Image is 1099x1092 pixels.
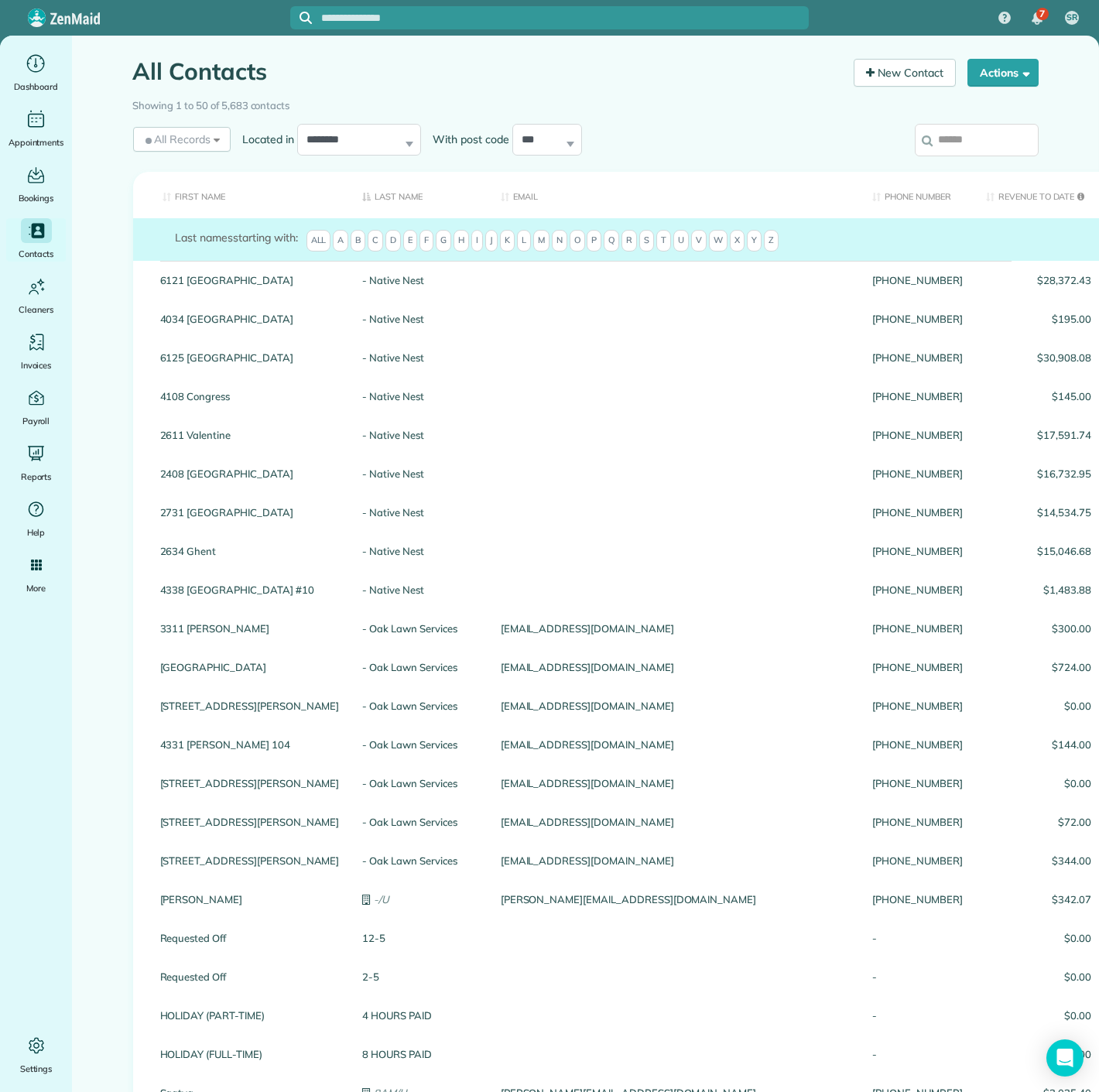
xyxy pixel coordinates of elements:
[552,230,567,252] span: N
[362,855,477,866] a: - Oak Lawn Services
[14,79,58,94] span: Dashboard
[986,275,1091,286] span: $28,372.43
[986,700,1091,711] span: $0.00
[861,686,974,725] div: [PHONE_NUMBER]
[26,580,46,596] span: More
[485,230,498,252] span: J
[489,841,861,880] div: [EMAIL_ADDRESS][DOMAIN_NAME]
[160,739,340,750] a: 4331 [PERSON_NAME] 104
[362,507,477,518] a: - Native Nest
[362,816,477,827] a: - Oak Lawn Services
[764,230,779,252] span: Z
[489,648,861,686] div: [EMAIL_ADDRESS][DOMAIN_NAME]
[362,275,477,286] a: - Native Nest
[6,497,66,540] a: Help
[231,132,297,147] label: Located in
[290,12,312,24] button: Focus search
[861,532,974,570] div: [PHONE_NUMBER]
[986,662,1091,673] span: $724.00
[6,274,66,317] a: Cleaners
[986,391,1091,402] span: $145.00
[854,59,956,87] a: New Contact
[861,1035,974,1073] div: -
[160,662,340,673] a: [GEOGRAPHIC_DATA]
[20,1061,53,1077] span: Settings
[333,230,348,252] span: A
[362,468,477,479] a: - Native Nest
[160,1010,340,1021] a: HOLIDAY (PART-TIME)
[986,1010,1091,1021] span: $0.00
[300,12,312,24] svg: Focus search
[986,971,1091,982] span: $0.00
[133,172,351,219] th: First Name: activate to sort column ascending
[160,584,340,595] a: 4338 [GEOGRAPHIC_DATA] #10
[454,230,469,252] span: H
[986,739,1091,750] span: $144.00
[500,230,515,252] span: K
[639,230,654,252] span: S
[709,230,728,252] span: W
[385,230,401,252] span: D
[9,135,64,150] span: Appointments
[673,230,689,252] span: U
[861,377,974,416] div: [PHONE_NUMBER]
[160,546,340,556] a: 2634 Ghent
[861,957,974,996] div: -
[730,230,745,252] span: X
[368,230,383,252] span: C
[861,300,974,338] div: [PHONE_NUMBER]
[861,648,974,686] div: [PHONE_NUMBER]
[1066,12,1077,24] span: SR
[160,1049,340,1059] a: HOLIDAY (FULL-TIME)
[604,230,619,252] span: Q
[533,230,549,252] span: M
[160,816,340,827] a: [STREET_ADDRESS][PERSON_NAME]
[861,996,974,1035] div: -
[362,662,477,673] a: - Oak Lawn Services
[986,507,1091,518] span: $14,534.75
[19,246,53,262] span: Contacts
[351,230,365,252] span: B
[160,313,340,324] a: 4034 [GEOGRAPHIC_DATA]
[362,430,477,440] a: - Native Nest
[986,933,1091,943] span: $0.00
[133,59,843,84] h1: All Contacts
[403,230,417,252] span: E
[6,163,66,206] a: Bookings
[160,855,340,866] a: [STREET_ADDRESS][PERSON_NAME]
[986,623,1091,634] span: $300.00
[160,894,340,905] a: [PERSON_NAME]
[691,230,707,252] span: V
[133,92,1039,114] div: Showing 1 to 50 of 5,683 contacts
[861,609,974,648] div: [PHONE_NUMBER]
[351,172,488,219] th: Last Name: activate to sort column descending
[1021,2,1053,36] div: 7 unread notifications
[160,971,340,982] a: Requested Off
[21,469,52,484] span: Reports
[176,231,234,245] span: Last names
[362,623,477,634] a: - Oak Lawn Services
[160,430,340,440] a: 2611 Valentine
[747,230,762,252] span: Y
[436,230,451,252] span: G
[489,880,861,919] div: [PERSON_NAME][EMAIL_ADDRESS][DOMAIN_NAME]
[362,584,477,595] a: - Native Nest
[489,803,861,841] div: [EMAIL_ADDRESS][DOMAIN_NAME]
[362,971,477,982] a: 2-5
[160,391,340,402] a: 4108 Congress
[362,739,477,750] a: - Oak Lawn Services
[861,454,974,493] div: [PHONE_NUMBER]
[374,893,389,905] em: -/U
[861,764,974,803] div: [PHONE_NUMBER]
[362,1010,477,1021] a: 4 HOURS PAID
[142,132,211,147] span: All Records
[986,352,1091,363] span: $30,908.08
[160,507,340,518] a: 2731 [GEOGRAPHIC_DATA]
[6,218,66,262] a: Contacts
[861,493,974,532] div: [PHONE_NUMBER]
[160,778,340,789] a: [STREET_ADDRESS][PERSON_NAME]
[986,1049,1091,1059] span: $0.00
[160,700,340,711] a: [STREET_ADDRESS][PERSON_NAME]
[986,894,1091,905] span: $342.07
[362,391,477,402] a: - Native Nest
